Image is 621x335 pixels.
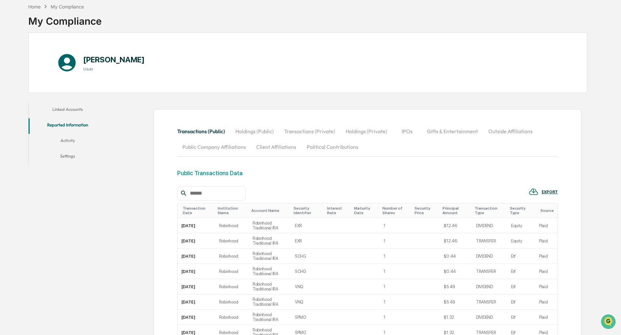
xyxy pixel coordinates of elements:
div: Toggle SortBy [510,206,533,215]
td: $1.32 [440,310,472,325]
td: DIVIDEND [472,310,507,325]
div: Toggle SortBy [218,206,246,215]
td: Etf [507,249,535,264]
button: Activity [29,134,107,149]
div: 🖐️ [7,83,12,88]
button: Linked Accounts [29,103,107,118]
button: Political Contributions [301,139,363,155]
button: Transactions (Private) [279,123,340,139]
div: EXPORT [542,190,558,194]
div: Toggle SortBy [251,208,288,213]
td: SPMO [291,310,324,325]
td: Etf [507,264,535,279]
td: Robinhood Traditional IRA [249,218,291,233]
img: EXPORT [529,187,538,197]
td: Plaid [535,264,558,279]
div: Toggle SortBy [415,206,437,215]
span: Data Lookup [13,94,41,101]
td: [DATE] [178,264,215,279]
td: 1 [380,279,412,294]
td: Robinhood Traditional IRA [249,310,291,325]
div: Public Transactions Data [177,170,243,176]
td: Robinhood Traditional IRA [249,279,291,294]
td: DIVIDEND [472,249,507,264]
button: IPOs [392,123,422,139]
a: 🖐️Preclearance [4,79,45,91]
span: Preclearance [13,82,42,88]
td: Plaid [535,294,558,310]
div: Toggle SortBy [294,206,322,215]
td: [DATE] [178,279,215,294]
span: Pylon [65,110,79,115]
button: Public Company Affiliations [177,139,251,155]
td: Robinhood [215,264,249,279]
td: 1 [380,264,412,279]
td: TRANSFER [472,294,507,310]
td: Plaid [535,249,558,264]
td: Equity [507,218,535,233]
td: Robinhood Traditional IRA [249,249,291,264]
td: $0.44 [440,249,472,264]
td: Robinhood Traditional IRA [249,294,291,310]
button: Gifts & Entertainment [422,123,483,139]
button: Outside Affiliations [483,123,538,139]
td: $0.44 [440,264,472,279]
span: Attestations [54,82,81,88]
div: My Compliance [51,4,84,9]
td: EXR [291,218,324,233]
button: Holdings (Public) [230,123,279,139]
td: Robinhood Traditional IRA [249,264,291,279]
td: [DATE] [178,218,215,233]
div: Toggle SortBy [540,208,555,213]
td: $12.46 [440,218,472,233]
a: 🗄️Attestations [45,79,83,91]
div: secondary tabs example [29,103,107,165]
td: TRANSFER [472,233,507,249]
td: Robinhood [215,279,249,294]
td: VNQ [291,279,324,294]
td: Plaid [535,279,558,294]
td: 1 [380,218,412,233]
td: Plaid [535,310,558,325]
td: Etf [507,279,535,294]
td: Robinhood [215,249,249,264]
td: 1 [380,233,412,249]
div: secondary tabs example [177,123,558,155]
td: TRANSFER [472,264,507,279]
div: Toggle SortBy [382,206,409,215]
td: VNQ [291,294,324,310]
td: 1 [380,294,412,310]
td: Etf [507,294,535,310]
td: $5.49 [440,279,472,294]
div: Toggle SortBy [475,206,505,215]
button: Transactions (Public) [177,123,230,139]
td: Plaid [535,233,558,249]
td: Robinhood Traditional IRA [249,233,291,249]
td: $5.49 [440,294,472,310]
a: 🔎Data Lookup [4,92,44,103]
div: My Compliance [28,10,102,27]
td: $12.46 [440,233,472,249]
div: Toggle SortBy [183,206,213,215]
td: Plaid [535,218,558,233]
div: Home [28,4,41,9]
iframe: Open customer support [600,314,618,331]
div: Toggle SortBy [327,206,349,215]
a: Powered byPylon [46,110,79,115]
button: Reported Information [29,118,107,134]
td: Robinhood [215,310,249,325]
button: Client Affiliations [251,139,301,155]
td: EXR [291,233,324,249]
h1: [PERSON_NAME] [83,55,145,64]
td: SCHG [291,249,324,264]
button: Holdings (Private) [340,123,392,139]
button: Start new chat [111,52,118,59]
div: 🔎 [7,95,12,100]
td: SCHG [291,264,324,279]
td: [DATE] [178,249,215,264]
button: Settings [29,149,107,165]
div: Toggle SortBy [443,206,469,215]
img: 1746055101610-c473b297-6a78-478c-a979-82029cc54cd1 [7,50,18,61]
